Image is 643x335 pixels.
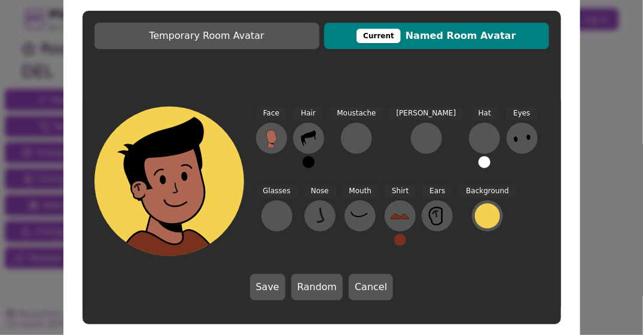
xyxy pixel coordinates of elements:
span: Shirt [385,184,416,198]
span: Eyes [506,106,537,120]
button: Random [291,274,343,300]
div: This avatar will be displayed in dedicated rooms [356,29,401,43]
span: [PERSON_NAME] [389,106,464,120]
button: CurrentNamed Room Avatar [324,23,549,49]
span: Hat [471,106,498,120]
button: Save [250,274,285,300]
span: Temporary Room Avatar [100,29,313,43]
span: Hair [294,106,323,120]
span: Ears [422,184,452,198]
span: Named Room Avatar [330,29,543,43]
span: Glasses [256,184,298,198]
span: Background [459,184,516,198]
span: Mouth [342,184,379,198]
span: Face [256,106,287,120]
span: Nose [304,184,336,198]
button: Cancel [349,274,393,300]
button: Temporary Room Avatar [95,23,319,49]
span: Moustache [330,106,383,120]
